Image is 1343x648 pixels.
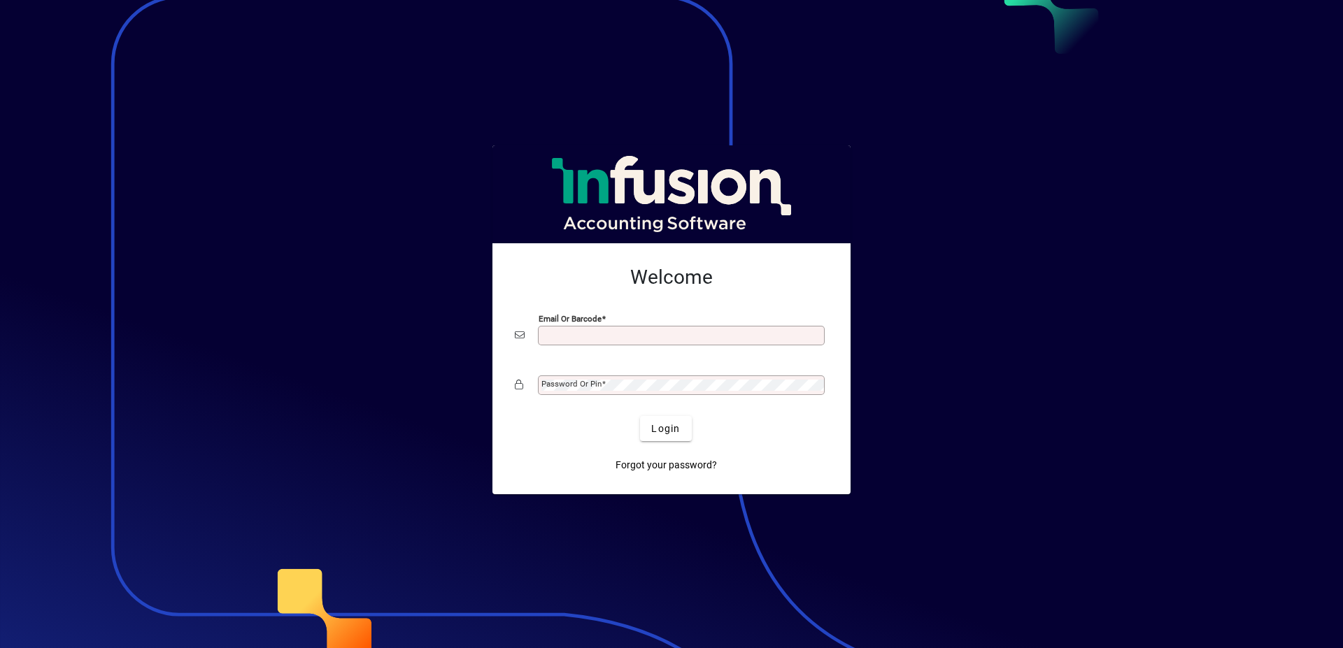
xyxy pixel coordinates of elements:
[539,314,602,324] mat-label: Email or Barcode
[541,379,602,389] mat-label: Password or Pin
[610,452,723,477] a: Forgot your password?
[651,422,680,436] span: Login
[640,416,691,441] button: Login
[515,266,828,289] h2: Welcome
[616,458,717,473] span: Forgot your password?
